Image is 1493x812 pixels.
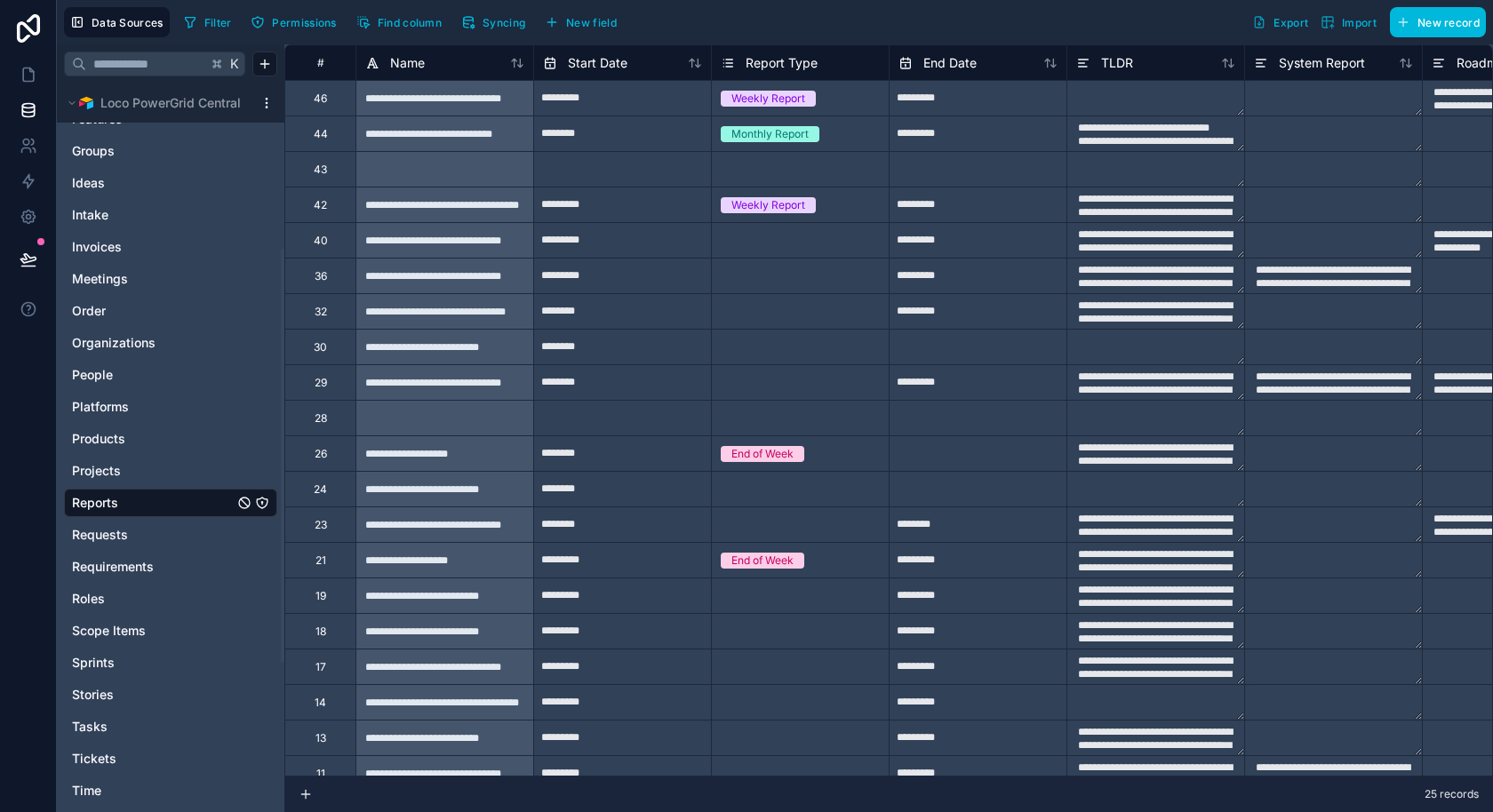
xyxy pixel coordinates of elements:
[72,334,234,352] a: Organizations
[731,197,805,213] div: Weekly Report
[72,558,234,576] a: Requirements
[64,361,277,389] div: People
[72,270,234,288] a: Meetings
[64,425,277,453] div: Products
[64,201,277,229] div: Intake
[350,9,448,36] button: Find column
[731,91,805,107] div: Weekly Report
[315,589,326,603] div: 19
[64,137,277,165] div: Groups
[64,297,277,325] div: Order
[64,617,277,645] div: Scope Items
[64,776,277,805] div: Time
[228,58,241,70] span: K
[1417,16,1480,29] span: New record
[566,16,617,29] span: New field
[315,660,326,674] div: 17
[72,590,234,608] a: Roles
[568,54,627,72] span: Start Date
[72,430,125,448] span: Products
[731,446,794,462] div: End of Week
[64,169,277,197] div: Ideas
[315,696,326,710] div: 14
[378,16,442,29] span: Find column
[539,9,623,36] button: New field
[455,9,531,36] button: Syncing
[64,585,277,613] div: Roles
[72,366,113,384] span: People
[314,234,328,248] div: 40
[72,334,156,352] span: Organizations
[64,489,277,517] div: Reports
[72,174,105,192] span: Ideas
[177,9,238,36] button: Filter
[746,54,818,72] span: Report Type
[72,430,234,448] a: Products
[72,750,116,768] span: Tickets
[315,305,327,319] div: 32
[1342,16,1377,29] span: Import
[72,270,128,288] span: Meetings
[314,198,327,212] div: 42
[64,393,277,421] div: Platforms
[314,127,328,141] div: 44
[72,654,234,672] a: Sprints
[72,462,121,480] span: Projects
[79,96,93,110] img: Airtable Logo
[64,681,277,709] div: Stories
[1383,7,1486,37] a: New record
[1246,7,1314,37] button: Export
[64,521,277,549] div: Requests
[72,526,234,544] a: Requests
[923,54,977,72] span: End Date
[272,16,336,29] span: Permissions
[72,238,234,256] a: Invoices
[64,91,252,115] button: Airtable LogoLoco PowerGrid Central
[1390,7,1486,37] button: New record
[72,302,106,320] span: Order
[72,398,234,416] a: Platforms
[315,625,326,639] div: 18
[72,750,234,768] a: Tickets
[314,92,327,106] div: 46
[72,366,234,384] a: People
[315,518,327,532] div: 23
[64,265,277,293] div: Meetings
[390,54,425,72] span: Name
[299,56,342,69] div: #
[72,174,234,192] a: Ideas
[72,206,108,224] span: Intake
[314,163,327,177] div: 43
[72,654,115,672] span: Sprints
[72,494,234,512] a: Reports
[72,686,234,704] a: Stories
[72,142,234,160] a: Groups
[244,9,349,36] a: Permissions
[72,238,122,256] span: Invoices
[72,302,234,320] a: Order
[64,649,277,677] div: Sprints
[72,398,129,416] span: Platforms
[64,7,170,37] button: Data Sources
[72,622,234,640] a: Scope Items
[244,9,342,36] button: Permissions
[92,16,164,29] span: Data Sources
[72,494,118,512] span: Reports
[64,457,277,485] div: Projects
[72,590,105,608] span: Roles
[731,553,794,569] div: End of Week
[72,718,108,736] span: Tasks
[64,553,277,581] div: Requirements
[1101,54,1133,72] span: TLDR
[315,376,327,390] div: 29
[315,447,327,461] div: 26
[72,462,234,480] a: Projects
[64,233,277,261] div: Invoices
[315,731,326,745] div: 13
[72,142,115,160] span: Groups
[1273,16,1308,29] span: Export
[315,411,327,426] div: 28
[316,767,325,781] div: 11
[314,482,327,497] div: 24
[731,126,809,142] div: Monthly Report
